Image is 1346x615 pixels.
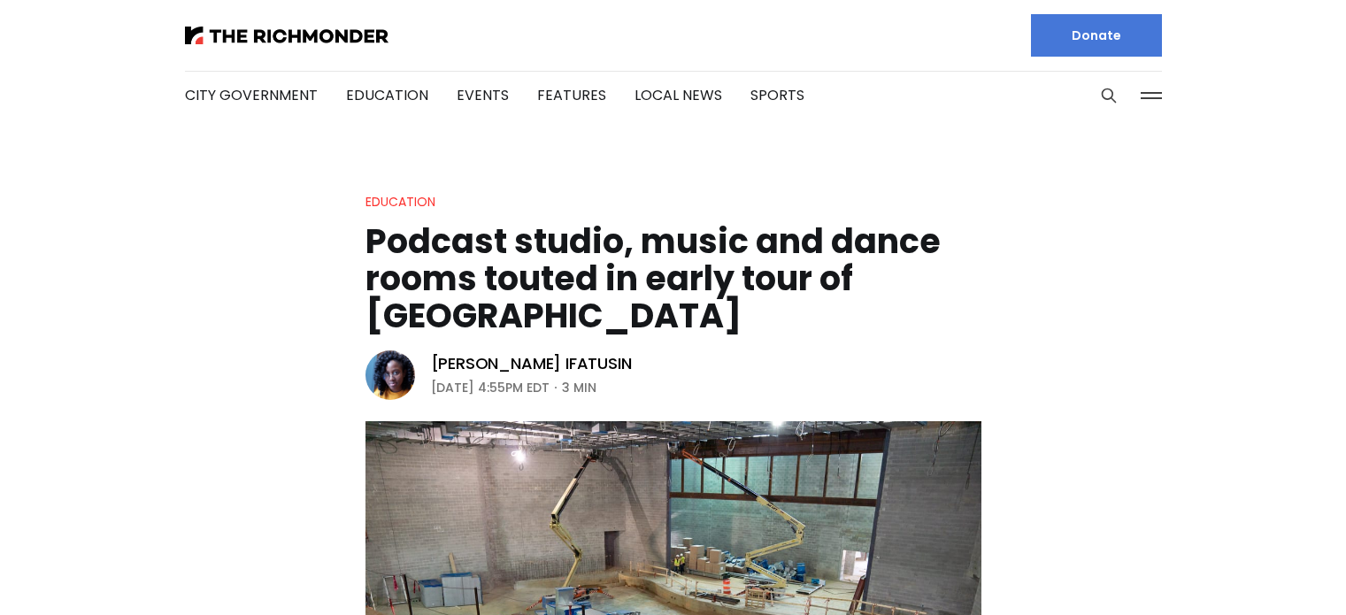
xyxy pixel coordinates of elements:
span: 3 min [562,377,596,398]
a: Education [346,85,428,105]
a: Education [365,193,435,211]
a: Donate [1031,14,1162,57]
iframe: portal-trigger [1196,528,1346,615]
a: [PERSON_NAME] Ifatusin [431,353,632,374]
time: [DATE] 4:55PM EDT [431,377,550,398]
a: Local News [635,85,722,105]
a: Features [537,85,606,105]
button: Search this site [1096,82,1122,109]
h1: Podcast studio, music and dance rooms touted in early tour of [GEOGRAPHIC_DATA] [365,223,981,334]
img: The Richmonder [185,27,388,44]
a: Sports [750,85,804,105]
a: City Government [185,85,318,105]
a: Events [457,85,509,105]
img: Victoria A. Ifatusin [365,350,415,400]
